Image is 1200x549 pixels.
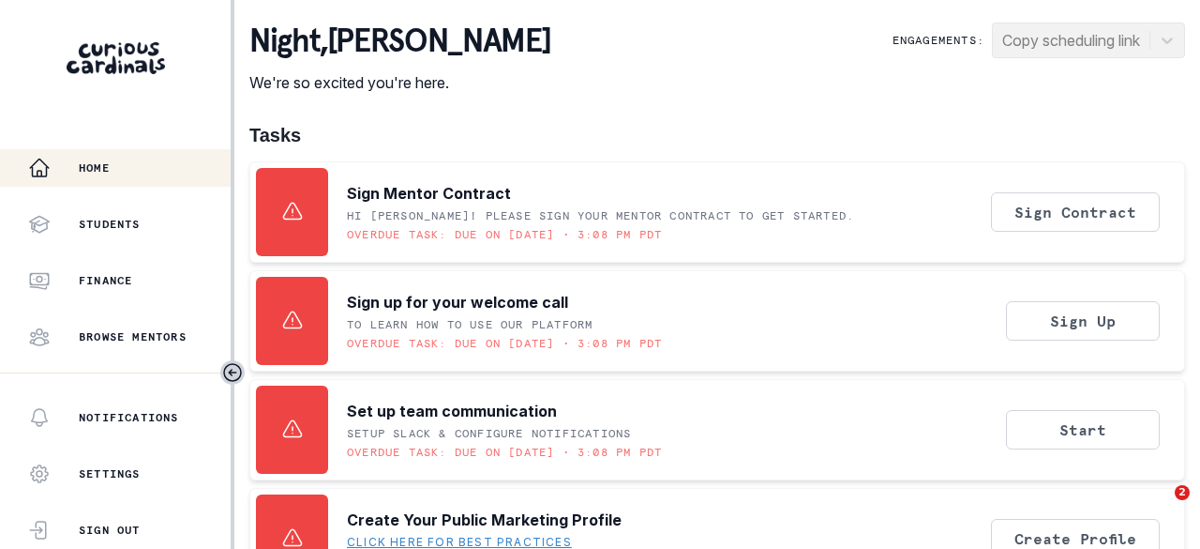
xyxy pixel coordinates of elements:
p: Notifications [79,410,179,425]
span: 2 [1175,485,1190,500]
p: Engagements: [892,33,984,48]
img: Curious Cardinals Logo [67,42,165,74]
button: Sign Up [1006,301,1160,341]
p: Overdue task: Due on [DATE] • 3:08 PM PDT [347,336,662,351]
h1: Tasks [249,124,1185,146]
p: Overdue task: Due on [DATE] • 3:08 PM PDT [347,227,662,242]
p: Setup Slack & Configure Notifications [347,426,631,441]
p: Browse Mentors [79,329,187,344]
p: Students [79,217,141,232]
p: Sign Out [79,523,141,538]
p: To learn how to use our platform [347,317,592,332]
p: Finance [79,273,132,288]
button: Sign Contract [991,192,1160,232]
p: Settings [79,466,141,481]
p: Overdue task: Due on [DATE] • 3:08 PM PDT [347,445,662,460]
p: Create Your Public Marketing Profile [347,509,622,531]
p: night , [PERSON_NAME] [249,23,550,60]
p: Hi [PERSON_NAME]! Please sign your mentor contract to get started. [347,208,854,223]
p: We're so excited you're here. [249,71,550,94]
p: Sign up for your welcome call [347,291,568,313]
p: Sign Mentor Contract [347,182,511,205]
button: Toggle sidebar [220,360,245,385]
button: Start [1006,410,1160,450]
p: Home [79,160,110,175]
p: Set up team communication [347,400,557,422]
iframe: Intercom live chat [1136,485,1181,530]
